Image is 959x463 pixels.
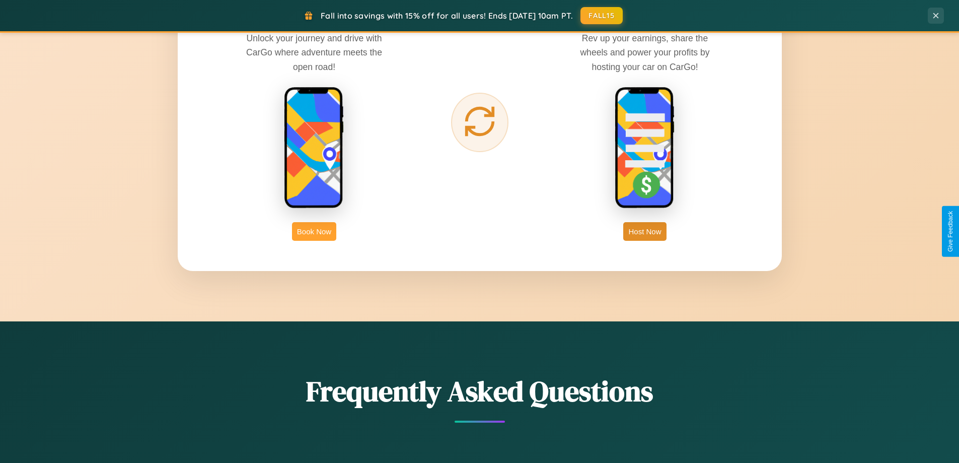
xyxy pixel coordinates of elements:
h2: Frequently Asked Questions [178,372,782,411]
button: Host Now [623,222,666,241]
p: Unlock your journey and drive with CarGo where adventure meets the open road! [239,31,390,74]
img: rent phone [284,87,344,210]
button: Book Now [292,222,336,241]
span: Fall into savings with 15% off for all users! Ends [DATE] 10am PT. [321,11,573,21]
div: Give Feedback [947,211,954,252]
p: Rev up your earnings, share the wheels and power your profits by hosting your car on CarGo! [569,31,720,74]
img: host phone [615,87,675,210]
button: FALL15 [580,7,623,24]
